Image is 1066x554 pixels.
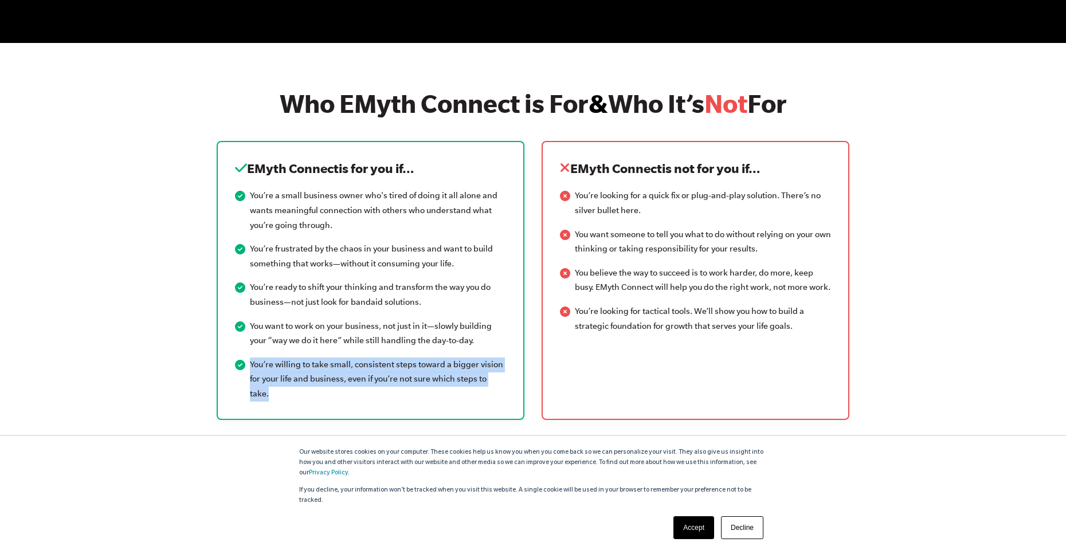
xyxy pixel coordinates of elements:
li: You’re frustrated by the chaos in your business and want to build something that works—without it... [235,242,506,271]
a: Decline [721,516,763,539]
a: Accept [673,516,714,539]
p: If you decline, your information won’t be tracked when you visit this website. A single cookie wi... [299,485,767,506]
li: You believe the way to succeed is to work harder, do more, keep busy. EMyth Connect will help you... [560,266,831,295]
li: You’re looking for a quick fix or plug-and-play solution. There’s no silver bullet here. [560,188,831,218]
h3: EMyth Connect [235,159,506,177]
h2: Who EMyth Connect is For Who It’s For [217,89,849,118]
li: You’re ready to shift your thinking and transform the way you do business—not just look for banda... [235,280,506,309]
h3: EMyth Connect [560,159,831,177]
p: Our website stores cookies on your computer. These cookies help us know you when you come back so... [299,447,767,478]
strong: is for you if… [339,161,414,175]
li: You’re looking for tactical tools. We’ll show you how to build a strategic foundation for growth ... [560,304,831,333]
li: You’re willing to take small, consistent steps toward a bigger vision for your life and business,... [235,357,506,402]
li: You want someone to tell you what to do without relying on your own thinking or taking responsibi... [560,227,831,257]
span: & [589,89,608,117]
a: Privacy Policy [309,470,348,477]
em: Not [704,89,747,117]
strong: is not for you if… [662,161,761,175]
li: You want to work on your business, not just in it—slowly building your “way we do it here” while ... [235,319,506,348]
li: You’re a small business owner who's tired of doing it all alone and wants meaningful connection w... [235,188,506,233]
